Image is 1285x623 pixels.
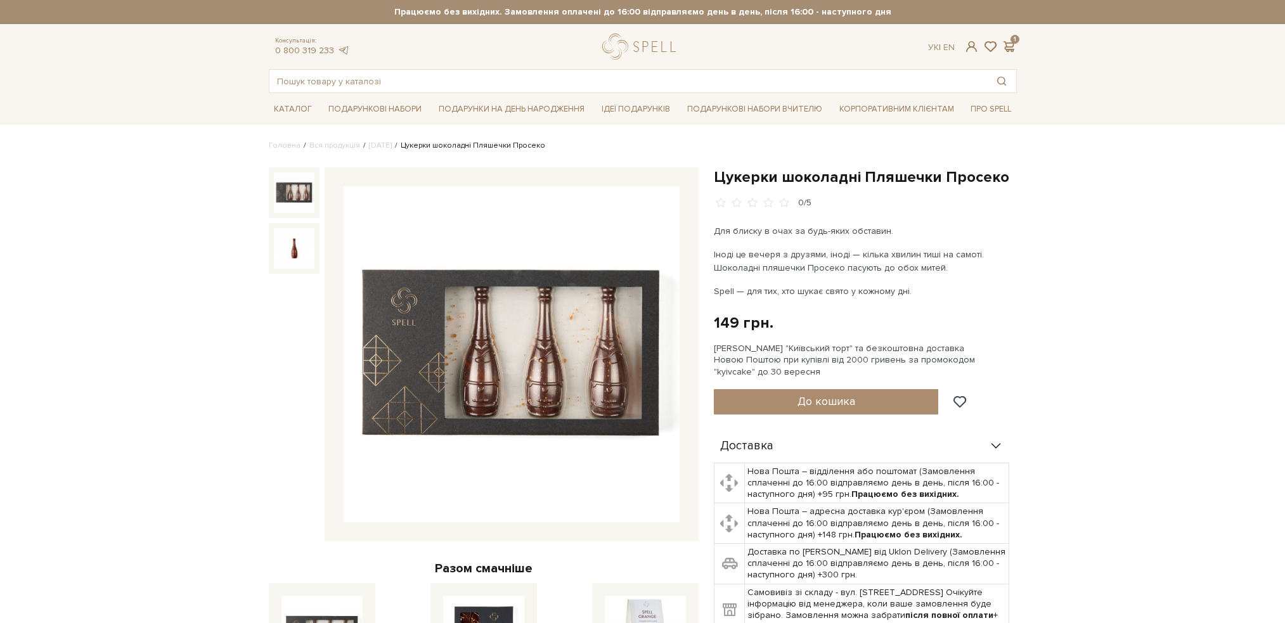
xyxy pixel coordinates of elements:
[745,463,1009,503] td: Нова Пошта – відділення або поштомат (Замовлення сплаченні до 16:00 відправляємо день в день, піс...
[309,141,360,150] a: Вся продукція
[834,100,959,119] a: Корпоративним клієнтам
[269,560,699,577] div: Разом смачніше
[275,45,334,56] a: 0 800 319 233
[269,100,317,119] a: Каталог
[720,440,773,452] span: Доставка
[714,313,773,333] div: 149 грн.
[851,489,959,499] b: Працюємо без вихідних.
[939,42,941,53] span: |
[714,167,1017,187] h1: Цукерки шоколадні Пляшечки Просеко
[745,544,1009,584] td: Доставка по [PERSON_NAME] від Uklon Delivery (Замовлення сплаченні до 16:00 відправляємо день в д...
[714,224,1011,238] p: Для блиску в очах за будь-яких обставин.
[274,228,314,269] img: Цукерки шоколадні Пляшечки Просеко
[392,140,545,151] li: Цукерки шоколадні Пляшечки Просеко
[965,100,1016,119] a: Про Spell
[714,248,1011,274] p: Іноді це вечеря з друзями, іноді — кілька хвилин тиші на самоті. Шоколадні пляшечки Просеко пасую...
[987,70,1016,93] button: Пошук товару у каталозі
[714,343,1017,378] div: [PERSON_NAME] "Київський торт" та безкоштовна доставка Новою Поштою при купівлі від 2000 гривень ...
[714,389,939,414] button: До кошика
[943,42,955,53] a: En
[855,529,962,540] b: Працюємо без вихідних.
[797,394,855,408] span: До кошика
[682,98,827,120] a: Подарункові набори Вчителю
[928,42,955,53] div: Ук
[798,197,811,209] div: 0/5
[323,100,427,119] a: Подарункові набори
[275,37,350,45] span: Консультація:
[745,503,1009,544] td: Нова Пошта – адресна доставка кур'єром (Замовлення сплаченні до 16:00 відправляємо день в день, п...
[369,141,392,150] a: [DATE]
[602,34,681,60] a: logo
[434,100,590,119] a: Подарунки на День народження
[269,6,1017,18] strong: Працюємо без вихідних. Замовлення оплачені до 16:00 відправляємо день в день, після 16:00 - насту...
[597,100,675,119] a: Ідеї подарунків
[274,172,314,213] img: Цукерки шоколадні Пляшечки Просеко
[714,285,1011,298] p: Spell — для тих, хто шукає свято у кожному дні.
[269,70,987,93] input: Пошук товару у каталозі
[905,610,993,620] b: після повної оплати
[337,45,350,56] a: telegram
[269,141,300,150] a: Головна
[344,186,680,522] img: Цукерки шоколадні Пляшечки Просеко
